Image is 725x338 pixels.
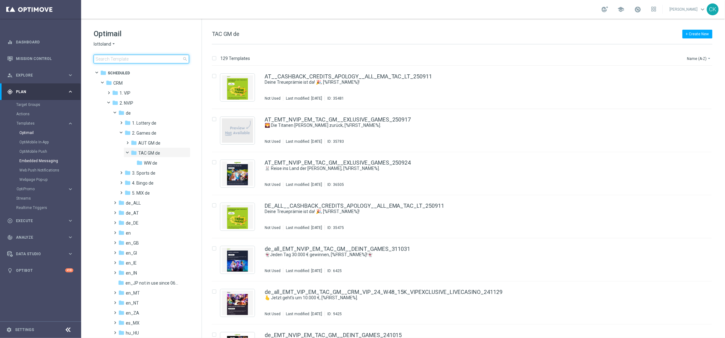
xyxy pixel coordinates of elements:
[333,268,342,273] div: 6425
[132,130,156,136] span: 2. Games de
[206,152,724,195] div: Press SPACE to select this row.
[283,139,325,144] div: Last modified: [DATE]
[125,190,131,196] i: folder
[126,240,139,246] span: en_GB
[118,220,125,226] i: folder
[16,73,67,77] span: Explore
[265,246,410,252] a: de_all_EMT_NVIP_EM_TAC_GM__DEINT_GAMES_311031
[222,162,253,186] img: 36505.jpeg
[118,270,125,276] i: folder
[67,89,73,95] i: keyboard_arrow_right
[16,219,67,223] span: Execute
[126,220,139,226] span: de_DE
[7,235,74,240] button: track_changes Analyze keyboard_arrow_right
[19,166,81,175] div: Web Push Notifications
[19,158,65,163] a: Embedded Messaging
[7,89,74,94] button: gps_fixed Plan keyboard_arrow_right
[16,34,73,50] a: Dashboard
[206,66,724,109] div: Press SPACE to select this row.
[6,327,12,333] i: settings
[132,180,154,186] span: 4. Bingo de
[65,268,73,272] div: +10
[7,56,74,61] button: Mission Control
[118,290,125,296] i: folder
[7,40,74,45] button: equalizer Dashboard
[126,310,139,316] span: en_ZA
[125,170,131,176] i: folder
[132,190,150,196] span: 5. MIX de
[7,218,67,224] div: Execute
[265,160,411,166] a: AT_EMT_NVIP_EM_TAC_GM__EXLUSIVE_GAMES_250924
[19,140,65,145] a: OptiMobile In-App
[265,122,671,128] a: 🌄 Die Titanen [PERSON_NAME] zurück, [%FIRST_NAME%].
[16,90,67,94] span: Plan
[19,156,81,166] div: Embedded Messaging
[265,79,671,85] a: Deine Treueprämie ist da! 🎉, [%FIRST_NAME%]!
[7,72,67,78] div: Explore
[325,182,344,187] div: ID:
[222,248,253,272] img: 6425.jpeg
[206,238,724,281] div: Press SPACE to select this row.
[265,74,432,79] a: AT__CASHBACK_CREDITS_APOLOGY__ALL_EMA_TAC_LT_250911
[283,96,325,101] div: Last modified: [DATE]
[283,182,325,187] div: Last modified: [DATE]
[126,260,137,266] span: en_IE
[136,160,143,166] i: folder
[265,209,671,215] a: Deine Treueprämie ist da! 🎉, [%FIRST_NAME%]!
[333,225,344,230] div: 35475
[265,209,686,215] div: Deine Treueprämie ist da! 🎉, [%FIRST_NAME%]!
[67,218,73,224] i: keyboard_arrow_right
[265,166,686,171] div: 🐰 Reise ins Land der Wunder, [%FIRST_NAME%].
[7,268,13,273] i: lightbulb
[222,291,253,315] img: 9425.jpeg
[283,311,325,316] div: Last modified: [DATE]
[222,205,253,229] img: 35475.jpeg
[126,230,131,236] span: en
[118,310,125,316] i: folder
[183,57,188,62] span: search
[118,330,125,336] i: folder
[325,268,342,273] div: ID:
[19,137,81,147] div: OptiMobile In-App
[325,311,342,316] div: ID:
[118,230,125,236] i: folder
[265,139,281,144] div: Not Used
[222,75,253,100] img: 35481.jpeg
[16,119,81,184] div: Templates
[16,109,81,119] div: Actions
[7,262,73,279] div: Optibot
[17,122,67,125] div: Templates
[683,30,713,38] button: + Create New
[265,252,671,258] a: 👻Jeden Tag 30.000 € gewinnen, [%FIRST_NAME%]!👻
[118,280,124,286] i: folder
[94,41,116,47] button: lottoland arrow_drop_down
[333,311,342,316] div: 9425
[16,262,65,279] a: Optibot
[265,268,281,273] div: Not Used
[7,39,13,45] i: equalizer
[283,225,325,230] div: Last modified: [DATE]
[118,320,125,326] i: folder
[7,251,67,257] div: Data Studio
[16,205,65,210] a: Realtime Triggers
[125,280,179,286] span: en_JP not in use since 06/2025
[19,130,65,135] a: Optimail
[19,177,65,182] a: Webpage Pop-up
[132,170,155,176] span: 3. Sports de
[19,147,81,156] div: OptiMobile Push
[16,186,74,191] button: OptiPromo keyboard_arrow_right
[265,252,686,258] div: 👻Jeden Tag 30.000 € gewinnen, [%FIRST_NAME%]!👻
[7,72,13,78] i: person_search
[7,235,67,240] div: Analyze
[138,150,160,156] span: TAC GM de
[67,251,73,257] i: keyboard_arrow_right
[618,6,625,13] span: school
[106,80,112,86] i: folder
[94,55,189,63] input: Search Template
[7,268,74,273] button: lightbulb Optibot +10
[15,328,34,332] a: Settings
[16,196,65,201] a: Streams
